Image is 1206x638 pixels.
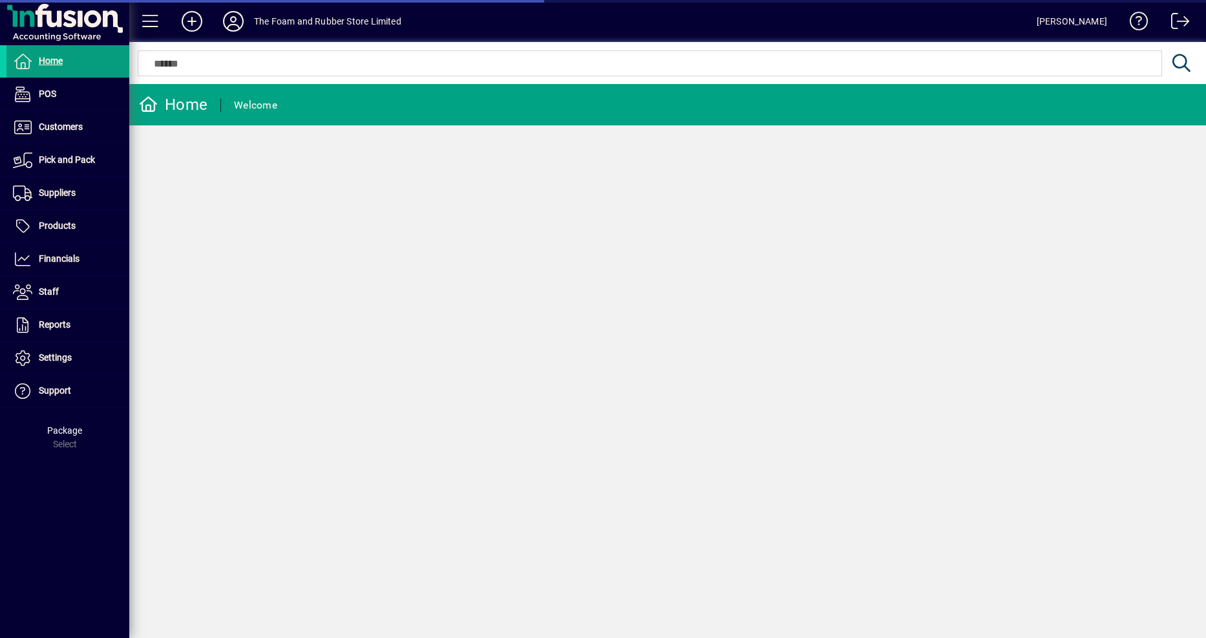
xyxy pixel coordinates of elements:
[39,122,83,132] span: Customers
[39,56,63,66] span: Home
[6,243,129,275] a: Financials
[39,286,59,297] span: Staff
[39,253,79,264] span: Financials
[6,111,129,144] a: Customers
[213,10,254,33] button: Profile
[254,11,401,32] div: The Foam and Rubber Store Limited
[47,425,82,436] span: Package
[6,144,129,176] a: Pick and Pack
[234,95,277,116] div: Welcome
[39,220,76,231] span: Products
[6,210,129,242] a: Products
[39,319,70,330] span: Reports
[6,342,129,374] a: Settings
[139,94,207,115] div: Home
[1120,3,1148,45] a: Knowledge Base
[171,10,213,33] button: Add
[39,89,56,99] span: POS
[39,352,72,363] span: Settings
[39,187,76,198] span: Suppliers
[1037,11,1107,32] div: [PERSON_NAME]
[6,276,129,308] a: Staff
[6,375,129,407] a: Support
[6,309,129,341] a: Reports
[39,154,95,165] span: Pick and Pack
[39,385,71,396] span: Support
[6,78,129,111] a: POS
[6,177,129,209] a: Suppliers
[1161,3,1190,45] a: Logout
